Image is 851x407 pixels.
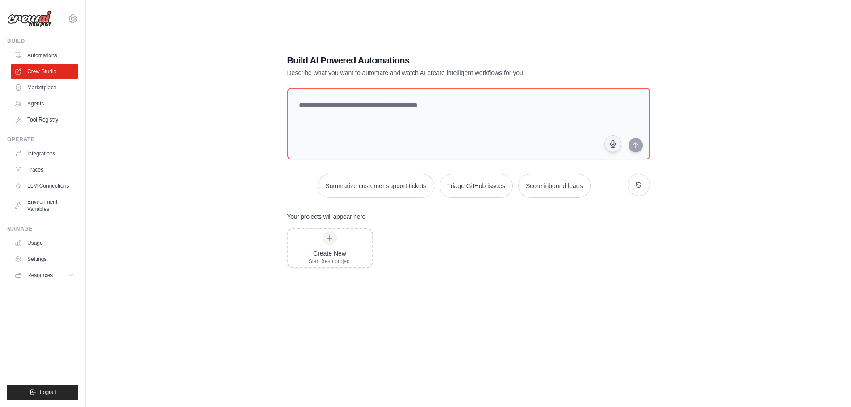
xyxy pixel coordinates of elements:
[309,249,351,258] div: Create New
[309,258,351,265] div: Start fresh project
[604,135,621,152] button: Click to speak your automation idea
[11,80,78,95] a: Marketplace
[11,97,78,111] a: Agents
[40,389,56,396] span: Logout
[7,385,78,400] button: Logout
[318,174,434,198] button: Summarize customer support tickets
[11,163,78,177] a: Traces
[7,38,78,45] div: Build
[11,268,78,282] button: Resources
[287,54,587,67] h1: Build AI Powered Automations
[518,174,591,198] button: Score inbound leads
[7,136,78,143] div: Operate
[440,174,513,198] button: Triage GitHub issues
[287,212,366,221] h3: Your projects will appear here
[11,179,78,193] a: LLM Connections
[11,64,78,79] a: Crew Studio
[7,225,78,232] div: Manage
[7,10,52,27] img: Logo
[628,174,650,196] button: Get new suggestions
[11,147,78,161] a: Integrations
[11,236,78,250] a: Usage
[11,195,78,216] a: Environment Variables
[11,252,78,266] a: Settings
[11,48,78,63] a: Automations
[287,68,587,77] p: Describe what you want to automate and watch AI create intelligent workflows for you
[11,113,78,127] a: Tool Registry
[27,272,53,279] span: Resources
